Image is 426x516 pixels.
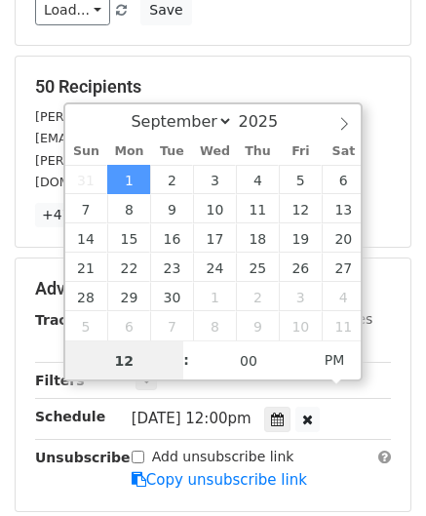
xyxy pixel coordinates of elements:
span: September 8, 2025 [107,194,150,223]
span: September 1, 2025 [107,165,150,194]
span: Wed [193,145,236,158]
span: September 20, 2025 [322,223,365,253]
span: September 7, 2025 [65,194,108,223]
span: October 1, 2025 [193,282,236,311]
span: [DATE] 12:00pm [132,410,252,427]
span: August 31, 2025 [65,165,108,194]
span: September 26, 2025 [279,253,322,282]
input: Hour [65,341,184,380]
label: Add unsubscribe link [152,447,294,467]
span: September 13, 2025 [322,194,365,223]
small: [PERSON_NAME][EMAIL_ADDRESS][PERSON_NAME][DOMAIN_NAME] [35,153,355,190]
span: October 2, 2025 [236,282,279,311]
span: October 9, 2025 [236,311,279,340]
span: October 7, 2025 [150,311,193,340]
span: September 11, 2025 [236,194,279,223]
span: September 19, 2025 [279,223,322,253]
span: September 3, 2025 [193,165,236,194]
span: September 18, 2025 [236,223,279,253]
span: September 16, 2025 [150,223,193,253]
span: October 11, 2025 [322,311,365,340]
small: [EMAIL_ADDRESS][DOMAIN_NAME] [35,131,252,145]
span: September 12, 2025 [279,194,322,223]
span: Fri [279,145,322,158]
span: October 10, 2025 [279,311,322,340]
span: September 10, 2025 [193,194,236,223]
span: September 23, 2025 [150,253,193,282]
input: Year [233,112,303,131]
h5: 50 Recipients [35,76,391,98]
strong: Tracking [35,312,100,328]
strong: Unsubscribe [35,450,131,465]
a: +47 more [35,203,117,227]
span: September 15, 2025 [107,223,150,253]
span: September 9, 2025 [150,194,193,223]
h5: Advanced [35,278,391,299]
span: September 17, 2025 [193,223,236,253]
span: October 5, 2025 [65,311,108,340]
span: September 24, 2025 [193,253,236,282]
span: September 30, 2025 [150,282,193,311]
span: October 3, 2025 [279,282,322,311]
span: September 4, 2025 [236,165,279,194]
span: October 6, 2025 [107,311,150,340]
span: Thu [236,145,279,158]
span: Tue [150,145,193,158]
span: September 21, 2025 [65,253,108,282]
input: Minute [189,341,308,380]
span: September 5, 2025 [279,165,322,194]
span: Mon [107,145,150,158]
span: September 2, 2025 [150,165,193,194]
span: September 29, 2025 [107,282,150,311]
span: Sun [65,145,108,158]
span: Sat [322,145,365,158]
span: Click to toggle [308,340,362,379]
span: September 28, 2025 [65,282,108,311]
strong: Schedule [35,409,105,424]
span: September 27, 2025 [322,253,365,282]
span: October 8, 2025 [193,311,236,340]
span: September 22, 2025 [107,253,150,282]
span: October 4, 2025 [322,282,365,311]
small: [PERSON_NAME][EMAIL_ADDRESS][DOMAIN_NAME] [35,109,356,124]
span: : [183,340,189,379]
span: September 25, 2025 [236,253,279,282]
a: Copy unsubscribe link [132,471,307,489]
span: September 14, 2025 [65,223,108,253]
span: September 6, 2025 [322,165,365,194]
strong: Filters [35,373,85,388]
